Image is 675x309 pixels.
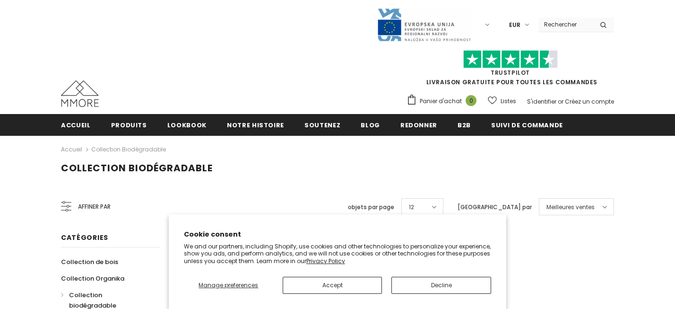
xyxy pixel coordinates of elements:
[227,121,284,130] span: Notre histoire
[61,257,118,266] span: Collection de bois
[111,114,147,135] a: Produits
[509,20,520,30] span: EUR
[420,97,462,106] span: Panier d'achat
[400,121,437,130] span: Redonner
[527,97,556,106] a: S'identifier
[61,274,124,283] span: Collection Organika
[458,203,532,212] label: [GEOGRAPHIC_DATA] par
[61,114,91,135] a: Accueil
[304,114,340,135] a: soutenez
[458,114,471,135] a: B2B
[407,54,614,86] span: LIVRAISON GRATUITE POUR TOUTES LES COMMANDES
[61,121,91,130] span: Accueil
[184,230,491,239] h2: Cookie consent
[91,145,166,153] a: Collection biodégradable
[391,277,491,294] button: Decline
[458,121,471,130] span: B2B
[409,203,414,212] span: 12
[199,281,258,289] span: Manage preferences
[361,114,380,135] a: Blog
[538,18,593,31] input: Search Site
[61,233,108,242] span: Catégories
[167,121,207,130] span: Lookbook
[565,97,614,106] a: Créez un compte
[283,277,382,294] button: Accept
[61,270,124,287] a: Collection Organika
[78,202,111,212] span: Affiner par
[491,121,563,130] span: Suivi de commande
[488,93,516,109] a: Listes
[227,114,284,135] a: Notre histoire
[558,97,563,106] span: or
[400,114,437,135] a: Redonner
[304,121,340,130] span: soutenez
[348,203,394,212] label: objets par page
[184,277,273,294] button: Manage preferences
[491,69,530,77] a: TrustPilot
[61,161,213,175] span: Collection biodégradable
[466,95,476,106] span: 0
[491,114,563,135] a: Suivi de commande
[111,121,147,130] span: Produits
[501,97,516,106] span: Listes
[167,114,207,135] a: Lookbook
[546,203,595,212] span: Meilleures ventes
[407,94,481,108] a: Panier d'achat 0
[184,243,491,265] p: We and our partners, including Shopify, use cookies and other technologies to personalize your ex...
[377,20,471,28] a: Javni Razpis
[61,144,82,155] a: Accueil
[361,121,380,130] span: Blog
[306,257,345,265] a: Privacy Policy
[377,8,471,42] img: Javni Razpis
[463,50,558,69] img: Faites confiance aux étoiles pilotes
[61,254,118,270] a: Collection de bois
[61,80,99,107] img: Cas MMORE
